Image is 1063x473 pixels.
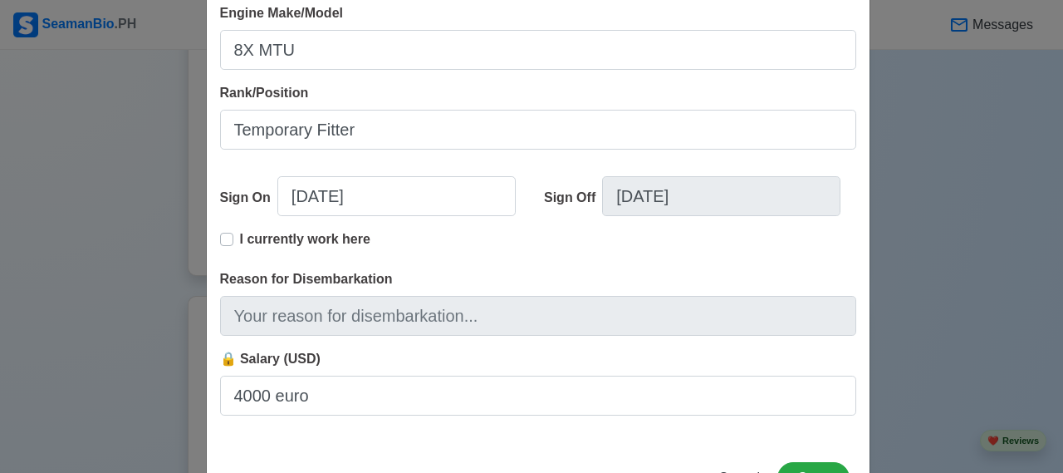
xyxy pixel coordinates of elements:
span: Reason for Disembarkation [220,272,393,286]
input: Ex: Third Officer or 3/OFF [220,110,856,150]
div: Sign Off [544,188,602,208]
p: I currently work here [240,229,370,249]
input: Your reason for disembarkation... [220,296,856,336]
input: Ex. Man B&W MC [220,30,856,70]
span: Rank/Position [220,86,309,100]
span: Engine Make/Model [220,6,343,20]
input: ex. 2500 [220,376,856,416]
div: Sign On [220,188,277,208]
span: 🔒 Salary (USD) [220,352,321,366]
